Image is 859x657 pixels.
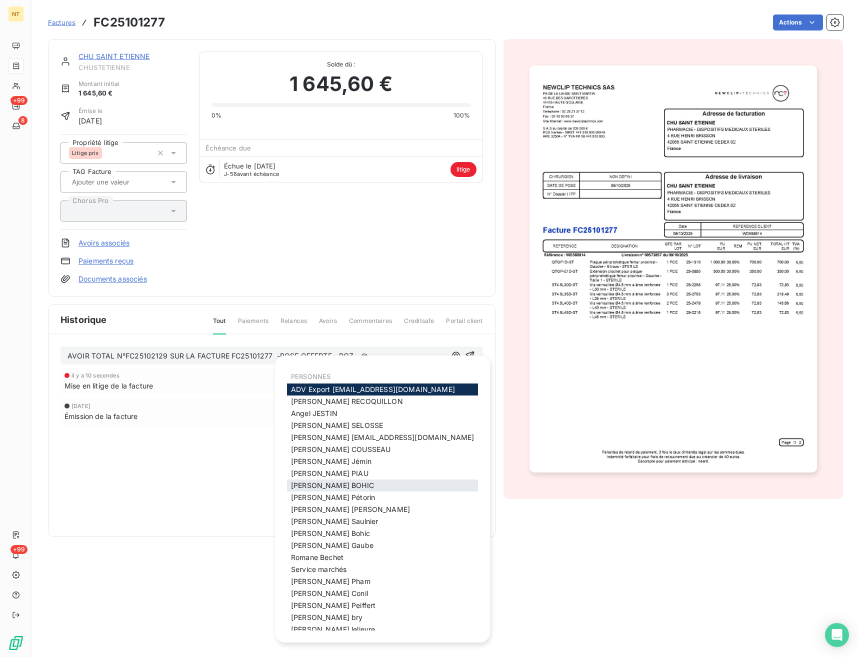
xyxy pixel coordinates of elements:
[450,162,476,177] span: litige
[18,116,27,125] span: 8
[64,380,153,391] span: Mise en litige de la facture
[825,623,849,647] div: Open Intercom Messenger
[10,545,27,554] span: +99
[529,65,817,472] img: invoice_thumbnail
[404,316,434,333] span: Creditsafe
[78,274,147,284] a: Documents associés
[8,6,24,22] div: NT
[211,111,221,120] span: 0%
[291,445,390,453] span: [PERSON_NAME] COUSSEAU
[60,313,107,326] span: Historique
[291,433,474,441] span: [PERSON_NAME] [EMAIL_ADDRESS][DOMAIN_NAME]
[48,18,75,26] span: Factures
[453,111,470,120] span: 100%
[289,69,392,99] span: 1 645,60 €
[71,372,119,378] span: il y a 10 secondes
[78,88,119,98] span: 1 645,60 €
[8,635,24,651] img: Logo LeanPay
[78,115,102,126] span: [DATE]
[78,238,129,248] a: Avoirs associés
[291,457,371,465] span: [PERSON_NAME] Jémin
[291,421,383,429] span: [PERSON_NAME] SELOSSE
[78,52,150,60] a: CHU SAINT ETIENNE
[291,481,374,489] span: [PERSON_NAME] BOHIC
[48,17,75,27] a: Factures
[291,505,410,513] span: [PERSON_NAME] [PERSON_NAME]
[224,162,275,170] span: Échue le [DATE]
[205,144,251,152] span: Échéance due
[211,60,470,69] span: Solde dû :
[78,79,119,88] span: Montant initial
[291,589,368,597] span: [PERSON_NAME] Conil
[67,351,368,360] span: AVOIR TOTAL N°FC25102129 SUR LA FACTURE FC25101277 -POSE OFFERTE - ROZ - @
[93,13,165,31] h3: FC25101277
[78,106,102,115] span: Émise le
[224,170,237,177] span: J-56
[291,397,403,405] span: [PERSON_NAME] RECOQUILLON
[72,150,99,156] span: Litige prix
[291,529,370,537] span: [PERSON_NAME] Bohic
[78,63,187,71] span: CHUSTETIENNE
[71,403,90,409] span: [DATE]
[280,316,307,333] span: Relances
[291,577,370,585] span: [PERSON_NAME] Pham
[291,565,346,573] span: Service marchés
[291,469,368,477] span: [PERSON_NAME] PIAU
[291,613,363,621] span: [PERSON_NAME] bry
[291,517,378,525] span: [PERSON_NAME] Saulnier
[71,177,171,186] input: Ajouter une valeur
[773,14,823,30] button: Actions
[291,541,373,549] span: [PERSON_NAME] Gaube
[213,316,226,334] span: Tout
[64,411,137,421] span: Émission de la facture
[78,256,133,266] a: Paiements reçus
[319,316,337,333] span: Avoirs
[291,601,375,609] span: [PERSON_NAME] Peiffert
[291,372,330,380] span: PERSONNES
[10,96,27,105] span: +99
[291,409,337,417] span: Angel JESTIN
[291,553,343,561] span: Romane Bechet
[446,316,482,333] span: Portail client
[224,171,279,177] span: avant échéance
[349,316,392,333] span: Commentaires
[291,385,455,393] span: ADV Export [EMAIL_ADDRESS][DOMAIN_NAME]
[291,493,375,501] span: [PERSON_NAME] Pétorin
[291,625,375,633] span: [PERSON_NAME] lelievre
[238,316,268,333] span: Paiements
